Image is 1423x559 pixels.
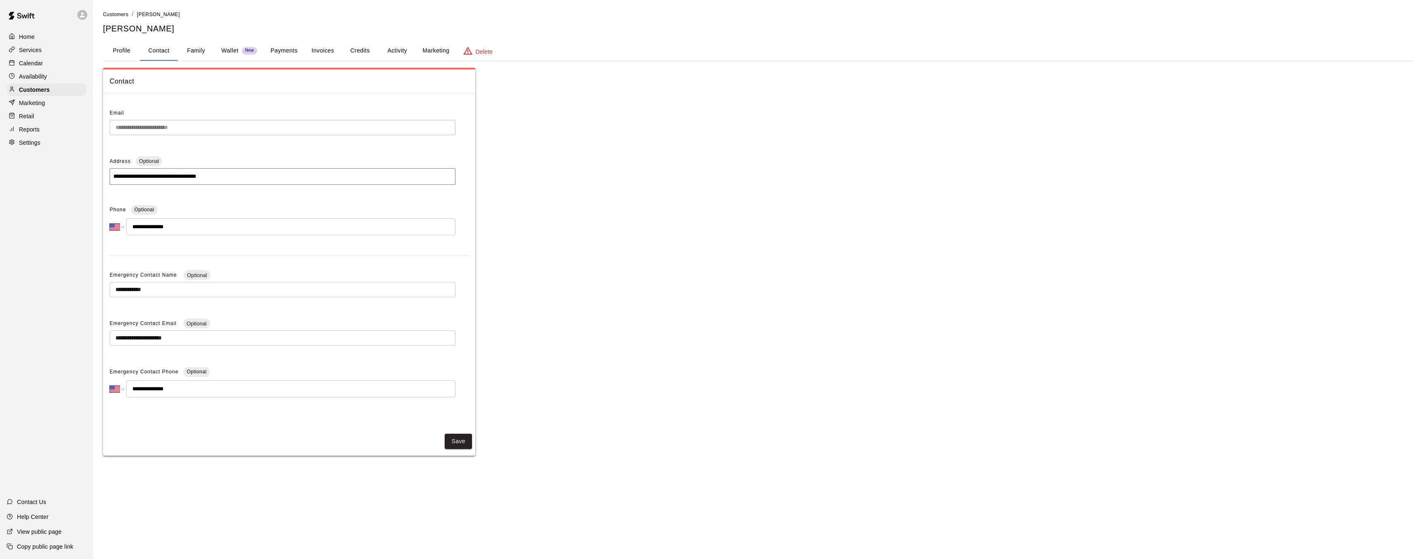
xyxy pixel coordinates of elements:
div: The email of an existing customer can only be changed by the customer themselves at https://book.... [110,120,455,135]
button: Profile [103,41,140,61]
span: Optional [183,320,210,327]
p: Home [19,33,35,41]
p: Customers [19,86,50,94]
p: View public page [17,528,62,536]
span: [PERSON_NAME] [137,12,180,17]
a: Services [7,44,86,56]
button: Save [445,434,472,449]
span: New [242,48,257,53]
a: Settings [7,136,86,149]
span: Optional [187,369,206,375]
p: Availability [19,72,47,81]
span: Optional [134,207,154,213]
a: Calendar [7,57,86,69]
span: Contact [110,76,469,87]
p: Reports [19,125,40,134]
button: Payments [264,41,304,61]
p: Delete [476,48,493,56]
h5: [PERSON_NAME] [103,23,1413,34]
span: Customers [103,12,129,17]
span: Emergency Contact Email [110,320,178,326]
p: Help Center [17,513,48,521]
span: Optional [136,158,162,164]
a: Customers [103,11,129,17]
button: Marketing [416,41,456,61]
p: Copy public page link [17,542,73,551]
a: Home [7,31,86,43]
button: Contact [140,41,177,61]
span: Address [110,158,131,164]
a: Reports [7,123,86,136]
span: Email [110,110,124,116]
button: Invoices [304,41,341,61]
a: Marketing [7,97,86,109]
a: Customers [7,84,86,96]
a: Availability [7,70,86,83]
nav: breadcrumb [103,10,1413,19]
li: / [132,10,134,19]
p: Wallet [221,46,239,55]
button: Family [177,41,215,61]
div: basic tabs example [103,41,1413,61]
p: Settings [19,139,41,147]
a: Retail [7,110,86,122]
p: Services [19,46,42,54]
p: Retail [19,112,34,120]
p: Contact Us [17,498,46,506]
p: Calendar [19,59,43,67]
span: Phone [110,203,126,217]
span: Emergency Contact Phone [110,365,178,379]
span: Emergency Contact Name [110,272,179,278]
span: Optional [184,272,210,278]
button: Credits [341,41,379,61]
p: Marketing [19,99,45,107]
button: Activity [379,41,416,61]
